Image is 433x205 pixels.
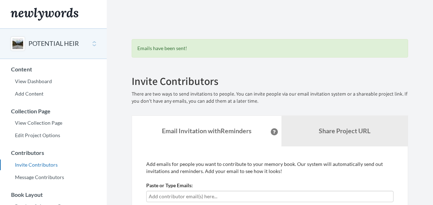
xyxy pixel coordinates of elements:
p: Add emails for people you want to contribute to your memory book. Our system will automatically s... [146,161,394,175]
iframe: Opens a widget where you can chat to one of our agents [378,184,426,201]
strong: Email Invitation with Reminders [162,127,252,135]
img: Newlywords logo [11,8,78,21]
h3: Content [0,66,107,72]
p: There are two ways to send invitations to people. You can invite people via our email invitation ... [132,91,408,105]
input: Add contributor email(s) here... [149,193,391,200]
button: POTENTIAL HEIR [28,39,79,48]
label: Paste or Type Emails: [146,182,193,189]
h2: Invite Contributors [132,75,408,87]
h3: Contributors [0,150,107,156]
h3: Collection Page [0,108,107,114]
div: Emails have been sent! [132,39,408,58]
h3: Book Layout [0,191,107,198]
b: Share Project URL [319,127,370,135]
